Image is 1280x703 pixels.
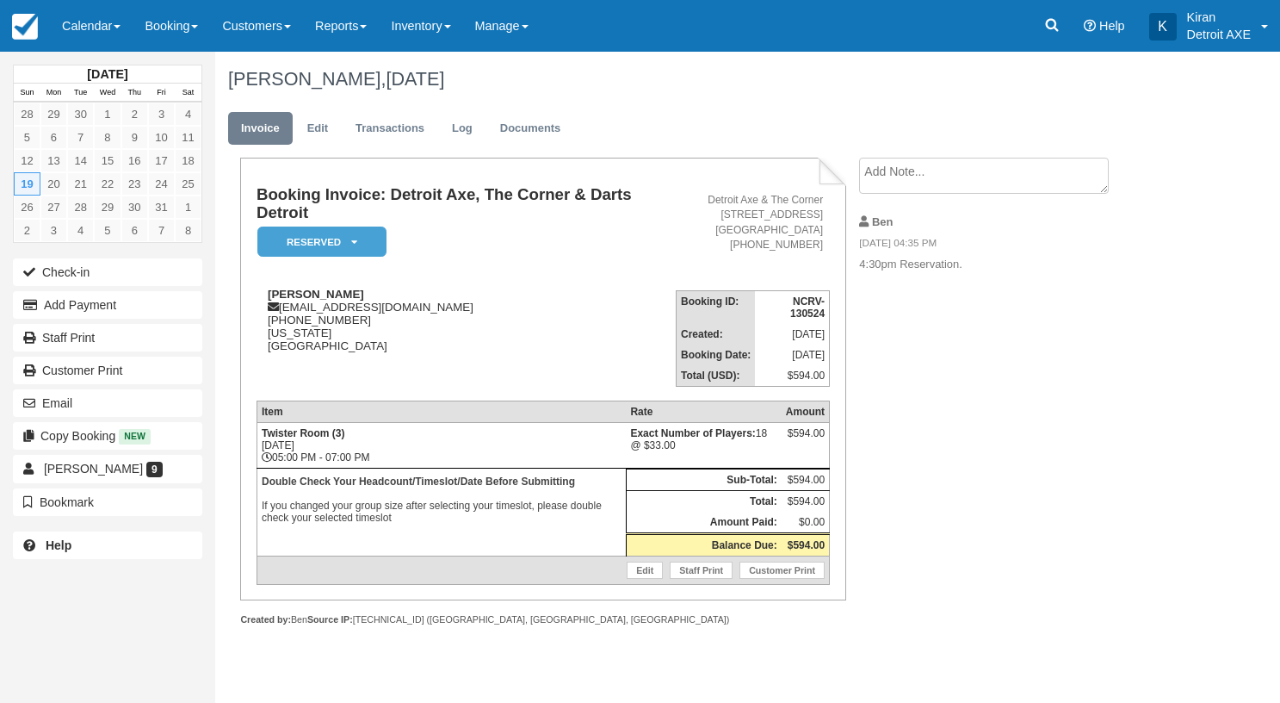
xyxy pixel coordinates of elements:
[13,258,202,286] button: Check-in
[676,290,755,324] th: Booking ID:
[40,149,67,172] a: 13
[94,219,121,242] a: 5
[121,84,148,103] th: Thu
[148,126,175,149] a: 10
[228,69,1162,90] h1: [PERSON_NAME],
[782,401,830,422] th: Amount
[94,149,121,172] a: 15
[13,324,202,351] a: Staff Print
[40,219,67,242] a: 3
[782,469,830,490] td: $594.00
[755,345,829,365] td: [DATE]
[14,196,40,219] a: 26
[87,67,127,81] strong: [DATE]
[67,196,94,219] a: 28
[175,172,201,196] a: 25
[148,196,175,219] a: 31
[739,562,825,579] a: Customer Print
[228,112,293,146] a: Invoice
[13,389,202,417] button: Email
[44,462,143,476] span: [PERSON_NAME]
[67,103,94,126] a: 30
[13,291,202,319] button: Add Payment
[257,401,626,422] th: Item
[268,288,364,301] strong: [PERSON_NAME]
[67,172,94,196] a: 21
[1187,9,1251,26] p: Kiran
[175,84,201,103] th: Sat
[14,149,40,172] a: 12
[40,126,67,149] a: 6
[148,172,175,196] a: 24
[788,539,825,551] strong: $594.00
[487,112,574,146] a: Documents
[13,422,202,450] button: Copy Booking New
[786,427,825,453] div: $594.00
[121,103,148,126] a: 2
[13,488,202,516] button: Bookmark
[872,215,893,228] strong: Ben
[859,257,1149,273] p: 4:30pm Reservation.
[627,562,663,579] a: Edit
[14,219,40,242] a: 2
[40,84,67,103] th: Mon
[670,562,733,579] a: Staff Print
[12,14,38,40] img: checkfront-main-nav-mini-logo.png
[40,172,67,196] a: 20
[626,422,781,468] td: 18 @ $33.00
[1084,20,1096,32] i: Help
[67,126,94,149] a: 7
[121,219,148,242] a: 6
[782,512,830,534] td: $0.00
[14,84,40,103] th: Sun
[790,296,825,320] strong: NCRV-130524
[630,427,755,439] strong: Exact Number of Players
[148,149,175,172] a: 17
[94,196,121,219] a: 29
[386,68,444,90] span: [DATE]
[148,84,175,103] th: Fri
[294,112,341,146] a: Edit
[13,455,202,482] a: [PERSON_NAME] 9
[859,236,1149,255] em: [DATE] 04:35 PM
[40,196,67,219] a: 27
[626,490,781,512] th: Total:
[175,219,201,242] a: 8
[13,357,202,384] a: Customer Print
[307,614,353,625] strong: Source IP:
[94,103,121,126] a: 1
[676,365,755,387] th: Total (USD):
[148,219,175,242] a: 7
[1187,26,1251,43] p: Detroit AXE
[121,149,148,172] a: 16
[146,462,163,477] span: 9
[343,112,437,146] a: Transactions
[755,324,829,345] td: [DATE]
[626,533,781,556] th: Balance Due:
[683,193,823,252] address: Detroit Axe & The Corner [STREET_ADDRESS] [GEOGRAPHIC_DATA] [PHONE_NUMBER]
[67,84,94,103] th: Tue
[14,103,40,126] a: 28
[121,126,148,149] a: 9
[676,324,755,345] th: Created:
[175,196,201,219] a: 1
[257,227,386,257] em: Reserved
[262,476,575,488] b: Double Check Your Headcount/Timeslot/Date Before Submitting
[257,422,626,468] td: [DATE] 05:00 PM - 07:00 PM
[94,126,121,149] a: 8
[262,473,621,526] p: If you changed your group size after selecting your timeslot, please double check your selected t...
[175,103,201,126] a: 4
[676,345,755,365] th: Booking Date:
[240,613,845,626] div: Ben [TECHNICAL_ID] ([GEOGRAPHIC_DATA], [GEOGRAPHIC_DATA], [GEOGRAPHIC_DATA])
[14,172,40,196] a: 19
[119,429,151,444] span: New
[1149,13,1177,40] div: K
[175,149,201,172] a: 18
[148,103,175,126] a: 3
[121,172,148,196] a: 23
[46,538,71,552] b: Help
[94,172,121,196] a: 22
[626,512,781,534] th: Amount Paid:
[1099,19,1125,33] span: Help
[257,226,380,258] a: Reserved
